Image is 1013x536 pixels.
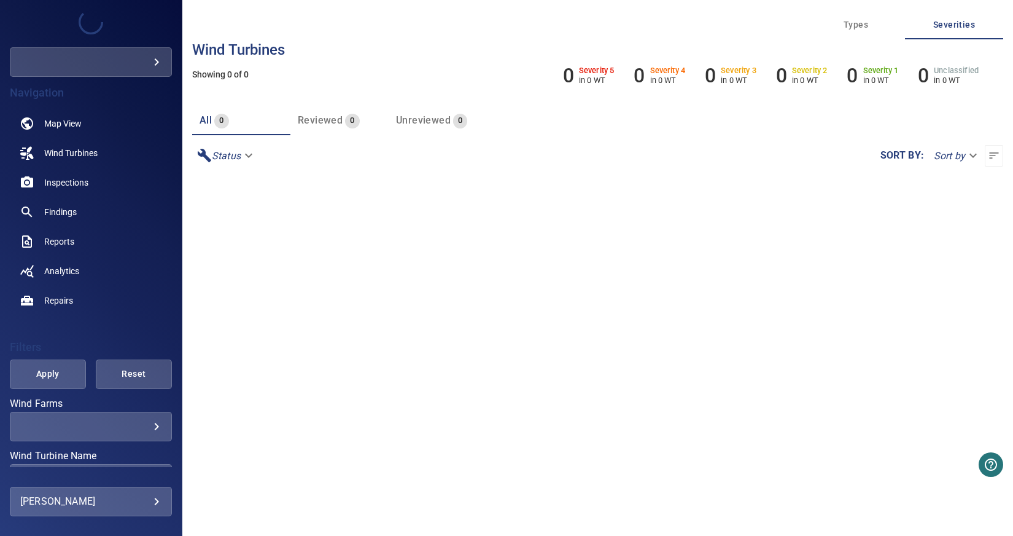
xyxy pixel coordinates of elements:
span: Types [814,17,898,33]
em: Sort by [934,150,965,162]
p: in 0 WT [650,76,686,85]
p: in 0 WT [863,76,899,85]
div: kompactvindmark [10,47,172,77]
h6: Severity 4 [650,66,686,75]
li: Severity 2 [776,64,828,87]
span: Repairs [44,294,73,307]
div: Status [192,145,260,167]
div: Wind Turbine Name [10,464,172,494]
h5: Showing 0 of 0 [192,70,1003,79]
label: Wind Farms [10,399,172,409]
h4: Filters [10,341,172,353]
span: Inspections [44,176,88,189]
label: Wind Turbine Name [10,451,172,461]
span: Severities [912,17,996,33]
h6: 0 [634,64,645,87]
em: Status [212,150,241,162]
span: 0 [453,114,467,128]
div: [PERSON_NAME] [20,492,161,511]
span: Wind Turbines [44,147,98,159]
li: Severity 5 [563,64,615,87]
div: Wind Farms [10,412,172,441]
button: Sort list from newest to oldest [985,145,1003,167]
span: Findings [44,206,77,218]
a: repairs noActive [10,286,172,315]
span: Apply [25,366,71,382]
span: Reviewed [298,114,343,126]
h6: 0 [847,64,858,87]
h6: 0 [563,64,574,87]
li: Severity 3 [705,64,756,87]
li: Severity 4 [634,64,685,87]
span: Map View [44,117,82,130]
span: 0 [345,114,359,128]
h4: Navigation [10,87,172,99]
h3: Wind turbines [192,42,1003,58]
a: map noActive [10,109,172,138]
a: analytics noActive [10,256,172,286]
p: in 0 WT [721,76,756,85]
li: Severity Unclassified [918,64,979,87]
a: reports noActive [10,227,172,256]
li: Severity 1 [847,64,898,87]
a: inspections noActive [10,168,172,197]
h6: Severity 2 [792,66,828,75]
label: Sort by : [880,151,924,160]
p: in 0 WT [934,76,979,85]
span: all [200,114,212,126]
button: Apply [10,360,86,389]
p: in 0 WT [579,76,615,85]
h6: Severity 1 [863,66,899,75]
h6: Severity 3 [721,66,756,75]
div: Sort by [924,145,985,167]
span: 0 [214,114,228,128]
span: Reports [44,235,74,248]
h6: Severity 5 [579,66,615,75]
h6: Unclassified [934,66,979,75]
span: Unreviewed [396,114,451,126]
button: Reset [96,360,172,389]
h6: 0 [776,64,787,87]
h6: 0 [705,64,716,87]
p: in 0 WT [792,76,828,85]
a: findings noActive [10,197,172,227]
a: windturbines noActive [10,138,172,168]
span: Reset [111,366,157,382]
h6: 0 [918,64,929,87]
span: Analytics [44,265,79,277]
